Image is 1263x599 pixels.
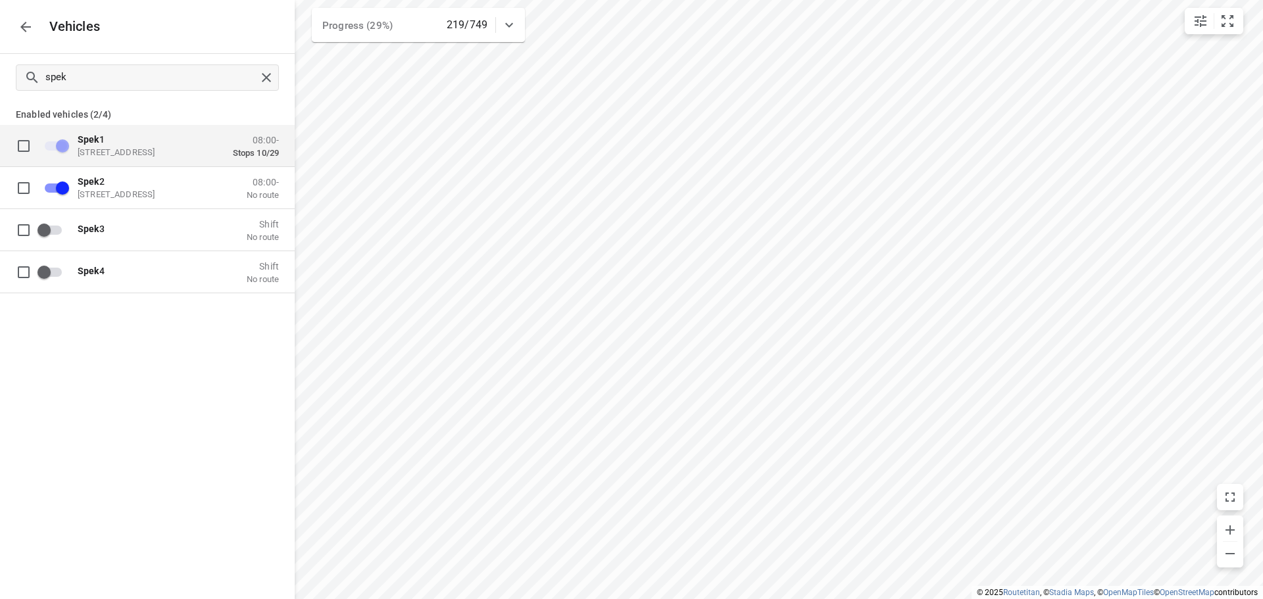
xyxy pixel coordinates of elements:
div: Progress (29%)219/749 [312,8,525,42]
p: [STREET_ADDRESS] [78,189,209,199]
p: Vehicles [39,19,101,34]
p: 08:00- [233,134,279,145]
a: OpenStreetMap [1160,588,1214,597]
span: Unable to disable vehicles which started their route [37,133,70,158]
span: Progress (29%) [322,20,393,32]
b: Spek [78,223,99,233]
p: Shift [247,260,279,271]
p: No route [247,274,279,284]
b: Spek [78,176,99,186]
p: Shift [247,218,279,229]
span: 4 [78,265,105,276]
li: © 2025 , © , © © contributors [977,588,1258,597]
b: Spek [78,265,99,276]
button: Map settings [1187,8,1214,34]
p: 08:00- [247,176,279,187]
span: Enable [37,217,70,242]
p: Stops 10/29 [233,147,279,158]
p: [STREET_ADDRESS] [78,147,209,157]
p: 219/749 [447,17,487,33]
input: Search vehicles [45,67,257,87]
span: 1 [78,133,105,144]
a: OpenMapTiles [1103,588,1154,597]
span: 3 [78,223,105,233]
span: Enable [37,259,70,284]
p: No route [247,189,279,200]
span: 2 [78,176,105,186]
a: Routetitan [1003,588,1040,597]
a: Stadia Maps [1049,588,1094,597]
button: Fit zoom [1214,8,1241,34]
p: No route [247,231,279,242]
div: small contained button group [1185,8,1243,34]
b: Spek [78,133,99,144]
span: Disable [37,175,70,200]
